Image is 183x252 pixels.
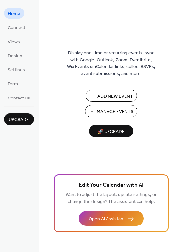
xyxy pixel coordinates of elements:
[4,64,29,75] a: Settings
[66,190,157,206] span: Want to adjust the layout, update settings, or change the design? The assistant can help.
[4,78,22,89] a: Form
[93,127,129,136] span: 🚀 Upgrade
[8,10,20,17] span: Home
[89,216,125,223] span: Open AI Assistant
[4,113,34,125] button: Upgrade
[8,95,30,102] span: Contact Us
[85,105,137,117] button: Manage Events
[4,92,34,103] a: Contact Us
[9,117,29,123] span: Upgrade
[86,90,137,102] button: Add New Event
[8,39,20,45] span: Views
[4,22,29,33] a: Connect
[8,67,25,74] span: Settings
[8,81,18,88] span: Form
[4,50,26,61] a: Design
[79,211,144,226] button: Open AI Assistant
[67,50,155,77] span: Display one-time or recurring events, sync with Google, Outlook, Zoom, Eventbrite, Wix Events or ...
[79,181,144,190] span: Edit Your Calendar with AI
[8,53,22,60] span: Design
[89,125,133,137] button: 🚀 Upgrade
[4,8,24,19] a: Home
[4,36,24,47] a: Views
[8,25,25,31] span: Connect
[97,108,133,115] span: Manage Events
[97,93,133,100] span: Add New Event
